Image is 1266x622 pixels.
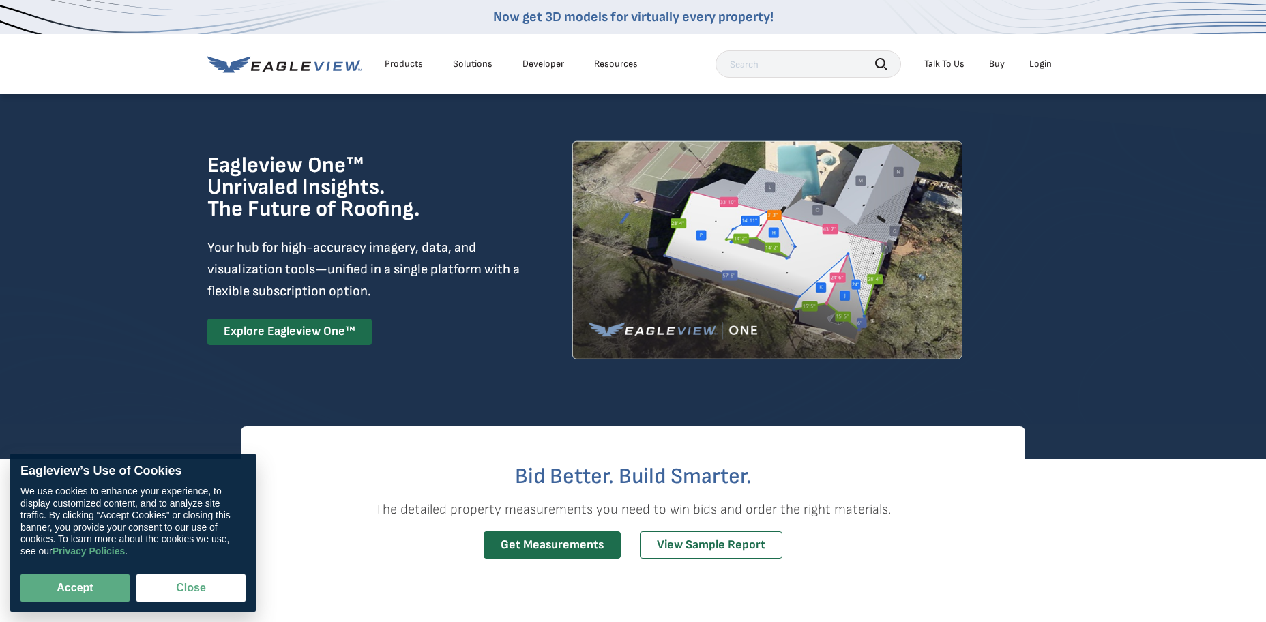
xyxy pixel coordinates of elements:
[20,464,246,479] div: Eagleview’s Use of Cookies
[241,466,1025,488] h2: Bid Better. Build Smarter.
[207,155,489,220] h1: Eagleview One™ Unrivaled Insights. The Future of Roofing.
[640,531,782,559] a: View Sample Report
[924,58,965,70] div: Talk To Us
[136,574,246,602] button: Close
[594,58,638,70] div: Resources
[484,531,621,559] a: Get Measurements
[716,50,901,78] input: Search
[989,58,1005,70] a: Buy
[453,58,492,70] div: Solutions
[522,58,564,70] a: Developer
[207,319,372,345] a: Explore Eagleview One™
[241,499,1025,520] p: The detailed property measurements you need to win bids and order the right materials.
[1029,58,1052,70] div: Login
[53,546,126,557] a: Privacy Policies
[207,237,522,302] p: Your hub for high-accuracy imagery, data, and visualization tools—unified in a single platform wi...
[20,486,246,557] div: We use cookies to enhance your experience, to display customized content, and to analyze site tra...
[385,58,423,70] div: Products
[20,574,130,602] button: Accept
[493,9,774,25] a: Now get 3D models for virtually every property!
